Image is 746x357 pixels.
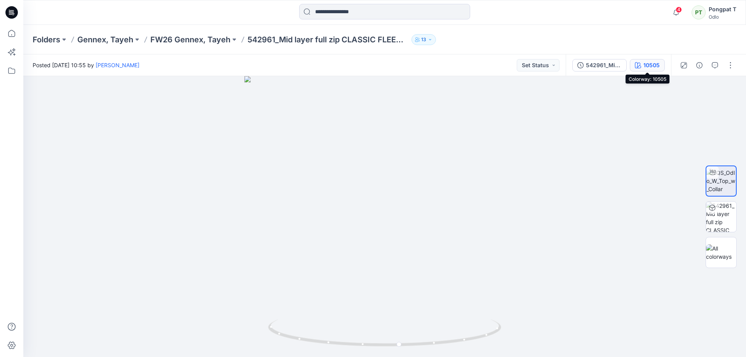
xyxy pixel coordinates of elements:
a: Folders [33,34,60,45]
p: 542961_Mid layer full zip CLASSIC FLEECE_SMS_3D [248,34,408,45]
button: Details [693,59,706,71]
a: [PERSON_NAME] [96,62,139,68]
div: PT [692,5,706,19]
a: FW26 Gennex, Tayeh [150,34,230,45]
div: Pongpat T [709,5,736,14]
span: 4 [676,7,682,13]
div: 542961_Mid layer full zip CLASSIC FLEECE_SMS_3D [586,61,622,70]
img: VQS_Odlo_W_Top_w_Collar [706,169,736,193]
a: Gennex, Tayeh [77,34,133,45]
img: 542961_Mid layer full zip CLASSIC FLEECE_SMS_3D 10505 [706,202,736,232]
img: All colorways [706,244,736,261]
button: 10505 [630,59,665,71]
button: 542961_Mid layer full zip CLASSIC FLEECE_SMS_3D [572,59,627,71]
div: 10505 [643,61,660,70]
button: 13 [411,34,436,45]
p: 13 [421,35,426,44]
div: Odlo [709,14,736,20]
span: Posted [DATE] 10:55 by [33,61,139,69]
